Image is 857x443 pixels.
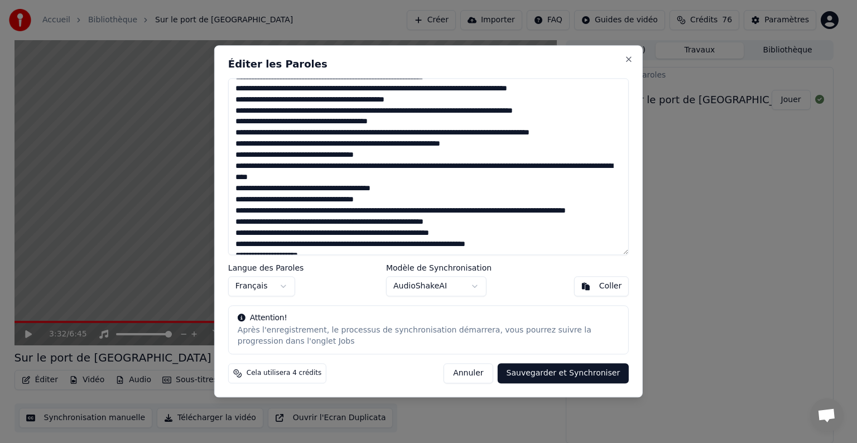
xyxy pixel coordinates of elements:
label: Langue des Paroles [228,264,304,272]
h2: Éditer les Paroles [228,59,629,69]
div: Après l'enregistrement, le processus de synchronisation démarrera, vous pourrez suivre la progres... [238,325,619,348]
button: Sauvegarder et Synchroniser [498,364,629,384]
button: Annuler [444,364,493,384]
button: Coller [574,277,629,297]
div: Attention! [238,313,619,324]
span: Cela utilisera 4 crédits [247,369,321,378]
label: Modèle de Synchronisation [386,264,492,272]
div: Coller [599,281,622,292]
